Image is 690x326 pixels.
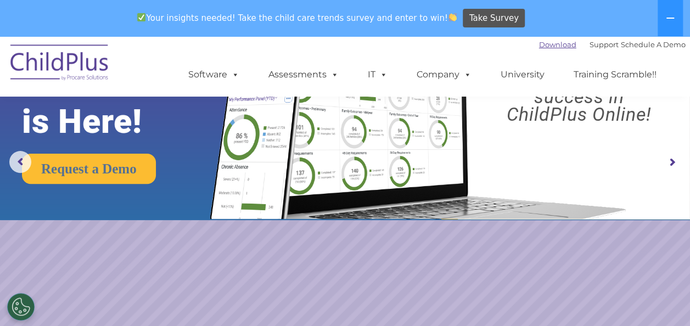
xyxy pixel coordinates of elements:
a: Training Scramble!! [563,64,667,86]
font: | [539,40,686,49]
rs-layer: Boost your productivity and streamline your success in ChildPlus Online! [476,35,681,123]
iframe: Chat Widget [511,207,690,326]
span: Take Survey [469,9,519,28]
a: Take Survey [463,9,525,28]
a: Support [590,40,619,49]
a: Request a Demo [22,154,156,184]
a: Download [539,40,576,49]
img: 👏 [448,13,457,21]
a: University [490,64,556,86]
a: Schedule A Demo [621,40,686,49]
span: Phone number [153,117,199,126]
img: ChildPlus by Procare Solutions [5,37,115,92]
span: Last name [153,72,186,81]
a: Software [177,64,250,86]
a: IT [357,64,399,86]
a: Company [406,64,483,86]
a: Assessments [257,64,350,86]
button: Cookies Settings [7,293,35,321]
img: ✅ [137,13,145,21]
span: Your insights needed! Take the child care trends survey and enter to win! [133,7,462,29]
rs-layer: The Future of ChildPlus is Here! [22,27,242,140]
